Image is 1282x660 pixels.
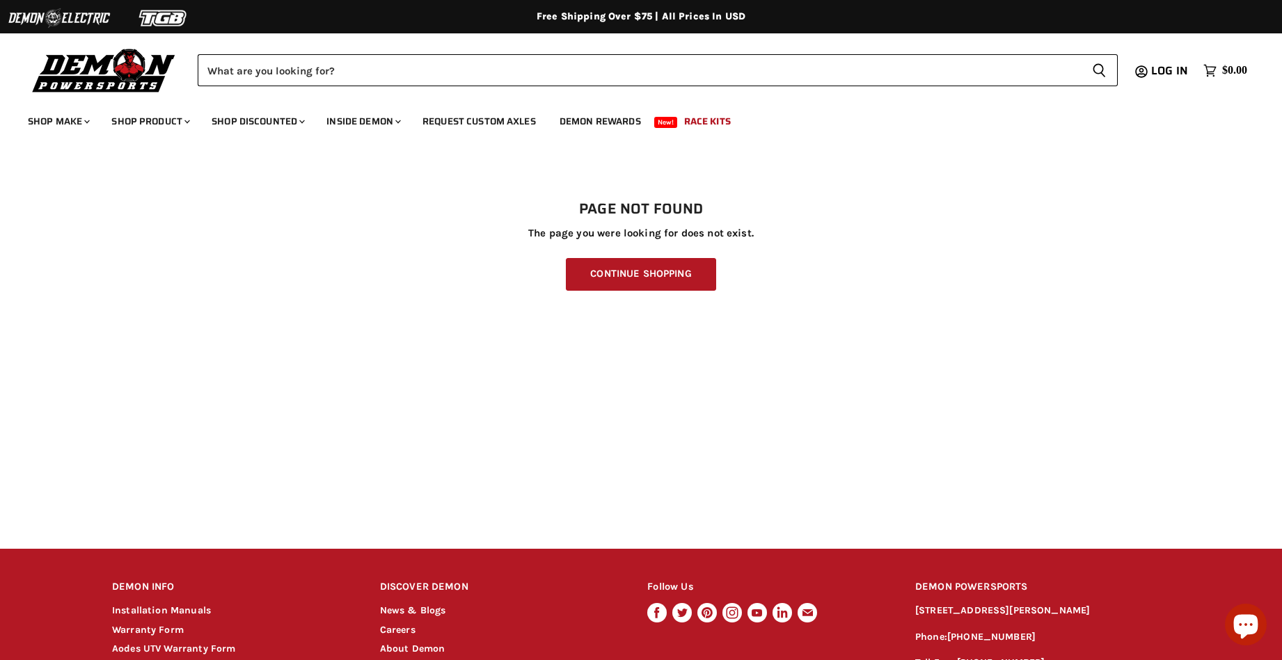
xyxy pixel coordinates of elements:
a: Shop Make [17,107,98,136]
a: Warranty Form [112,624,184,636]
a: Shop Discounted [201,107,313,136]
img: Demon Electric Logo 2 [7,5,111,31]
button: Search [1081,54,1118,86]
h1: Page not found [112,201,1170,218]
h2: DEMON INFO [112,571,354,604]
h2: DEMON POWERSPORTS [915,571,1170,604]
span: New! [654,117,678,128]
form: Product [198,54,1118,86]
a: Installation Manuals [112,604,211,616]
span: $0.00 [1222,64,1247,77]
img: Demon Powersports [28,45,180,95]
a: $0.00 [1196,61,1254,81]
a: Shop Product [101,107,198,136]
a: [PHONE_NUMBER] [947,631,1036,643]
p: [STREET_ADDRESS][PERSON_NAME] [915,603,1170,619]
h2: DISCOVER DEMON [380,571,622,604]
a: Demon Rewards [549,107,651,136]
img: TGB Logo 2 [111,5,216,31]
a: Inside Demon [316,107,409,136]
a: Log in [1145,65,1196,77]
h2: Follow Us [647,571,889,604]
p: Phone: [915,629,1170,645]
span: Log in [1151,62,1188,79]
p: The page you were looking for does not exist. [112,227,1170,239]
a: News & Blogs [380,604,446,616]
a: About Demon [380,643,445,654]
a: Aodes UTV Warranty Form [112,643,235,654]
inbox-online-store-chat: Shopify online store chat [1221,604,1271,649]
ul: Main menu [17,102,1244,136]
div: Free Shipping Over $75 | All Prices In USD [84,10,1198,23]
a: Race Kits [674,107,741,136]
a: Continue Shopping [566,258,715,291]
a: Request Custom Axles [412,107,546,136]
a: Careers [380,624,416,636]
input: Search [198,54,1081,86]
